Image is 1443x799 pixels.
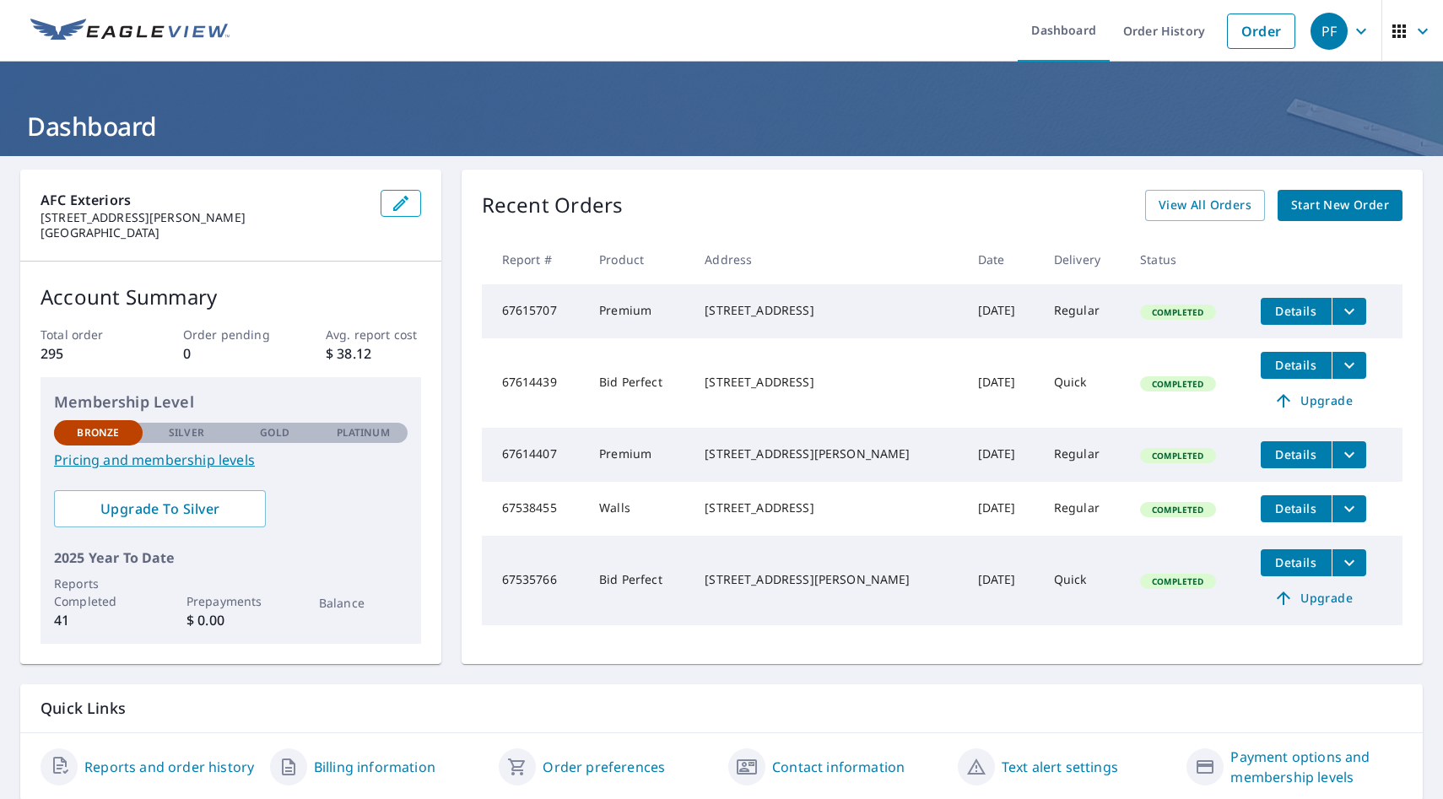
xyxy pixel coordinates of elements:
[965,284,1040,338] td: [DATE]
[183,326,278,343] p: Order pending
[1291,195,1389,216] span: Start New Order
[705,499,950,516] div: [STREET_ADDRESS]
[482,482,586,536] td: 67538455
[1278,190,1402,221] a: Start New Order
[1332,495,1366,522] button: filesDropdownBtn-67538455
[41,225,367,240] p: [GEOGRAPHIC_DATA]
[1159,195,1251,216] span: View All Orders
[482,235,586,284] th: Report #
[543,757,665,777] a: Order preferences
[1271,500,1321,516] span: Details
[1271,446,1321,462] span: Details
[1142,504,1213,516] span: Completed
[41,698,1402,719] p: Quick Links
[1002,757,1118,777] a: Text alert settings
[965,338,1040,428] td: [DATE]
[1040,338,1127,428] td: Quick
[1271,391,1356,411] span: Upgrade
[586,235,691,284] th: Product
[314,757,435,777] a: Billing information
[1145,190,1265,221] a: View All Orders
[772,757,905,777] a: Contact information
[169,425,204,440] p: Silver
[68,499,252,518] span: Upgrade To Silver
[41,343,136,364] p: 295
[326,326,421,343] p: Avg. report cost
[337,425,390,440] p: Platinum
[1271,588,1356,608] span: Upgrade
[1261,585,1366,612] a: Upgrade
[1142,450,1213,462] span: Completed
[84,757,254,777] a: Reports and order history
[41,190,367,210] p: AFC Exteriors
[705,571,950,588] div: [STREET_ADDRESS][PERSON_NAME]
[1261,352,1332,379] button: detailsBtn-67614439
[482,284,586,338] td: 67615707
[965,235,1040,284] th: Date
[41,326,136,343] p: Total order
[1040,428,1127,482] td: Regular
[482,536,586,625] td: 67535766
[705,302,950,319] div: [STREET_ADDRESS]
[705,445,950,462] div: [STREET_ADDRESS][PERSON_NAME]
[1227,13,1295,49] a: Order
[54,450,408,470] a: Pricing and membership levels
[20,109,1423,143] h1: Dashboard
[183,343,278,364] p: 0
[54,575,143,610] p: Reports Completed
[965,428,1040,482] td: [DATE]
[319,594,408,612] p: Balance
[1142,575,1213,587] span: Completed
[482,338,586,428] td: 67614439
[965,482,1040,536] td: [DATE]
[586,482,691,536] td: Walls
[54,490,266,527] a: Upgrade To Silver
[186,610,275,630] p: $ 0.00
[1271,357,1321,373] span: Details
[1040,284,1127,338] td: Regular
[1040,482,1127,536] td: Regular
[965,536,1040,625] td: [DATE]
[54,391,408,413] p: Membership Level
[1332,549,1366,576] button: filesDropdownBtn-67535766
[326,343,421,364] p: $ 38.12
[1261,298,1332,325] button: detailsBtn-67615707
[1230,747,1402,787] a: Payment options and membership levels
[1040,235,1127,284] th: Delivery
[586,284,691,338] td: Premium
[1332,441,1366,468] button: filesDropdownBtn-67614407
[691,235,964,284] th: Address
[1261,549,1332,576] button: detailsBtn-67535766
[54,610,143,630] p: 41
[186,592,275,610] p: Prepayments
[1261,495,1332,522] button: detailsBtn-67538455
[1040,536,1127,625] td: Quick
[482,428,586,482] td: 67614407
[586,428,691,482] td: Premium
[1142,306,1213,318] span: Completed
[482,190,624,221] p: Recent Orders
[586,536,691,625] td: Bid Perfect
[1311,13,1348,50] div: PF
[1261,441,1332,468] button: detailsBtn-67614407
[1142,378,1213,390] span: Completed
[1332,298,1366,325] button: filesDropdownBtn-67615707
[586,338,691,428] td: Bid Perfect
[1127,235,1246,284] th: Status
[705,374,950,391] div: [STREET_ADDRESS]
[41,282,421,312] p: Account Summary
[1271,554,1321,570] span: Details
[260,425,289,440] p: Gold
[77,425,119,440] p: Bronze
[54,548,408,568] p: 2025 Year To Date
[1332,352,1366,379] button: filesDropdownBtn-67614439
[41,210,367,225] p: [STREET_ADDRESS][PERSON_NAME]
[30,19,230,44] img: EV Logo
[1261,387,1366,414] a: Upgrade
[1271,303,1321,319] span: Details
